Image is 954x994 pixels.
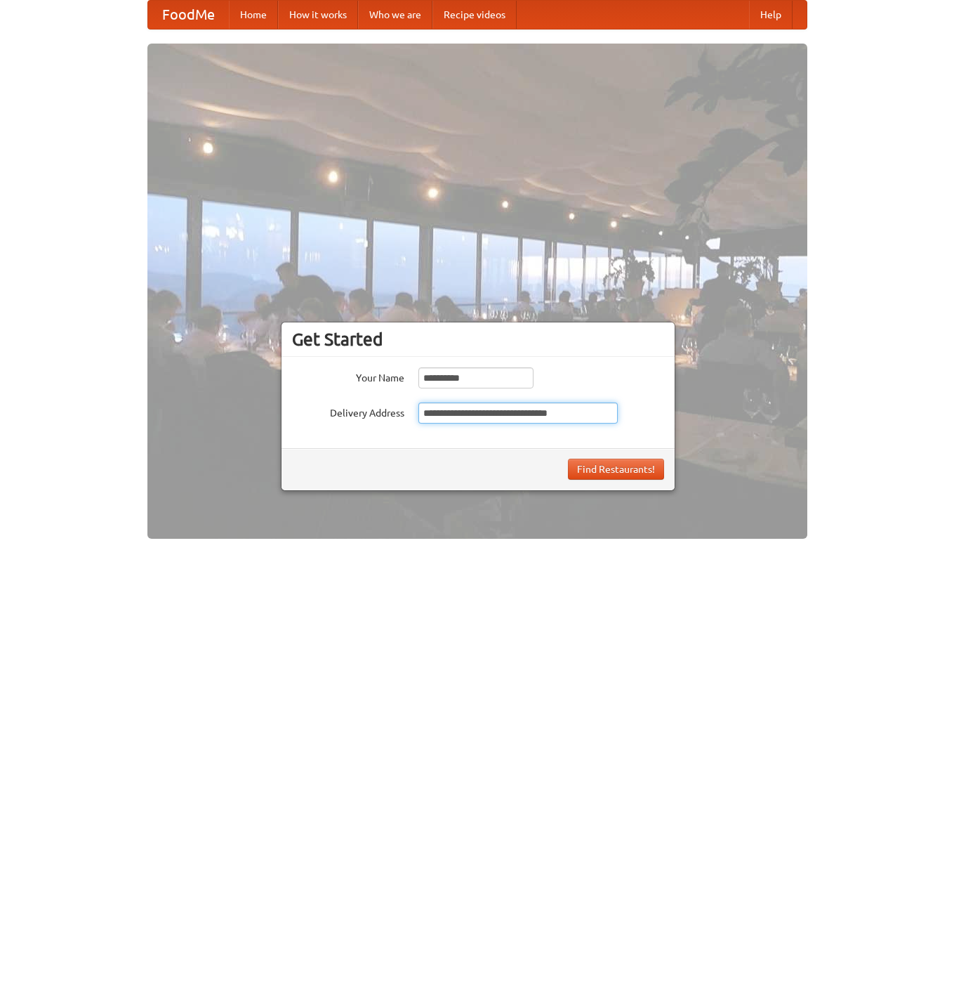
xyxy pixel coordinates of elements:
a: FoodMe [148,1,229,29]
a: Home [229,1,278,29]
label: Your Name [292,367,404,385]
button: Find Restaurants! [568,459,664,480]
label: Delivery Address [292,403,404,420]
h3: Get Started [292,329,664,350]
a: Who we are [358,1,432,29]
a: Help [749,1,793,29]
a: Recipe videos [432,1,517,29]
a: How it works [278,1,358,29]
